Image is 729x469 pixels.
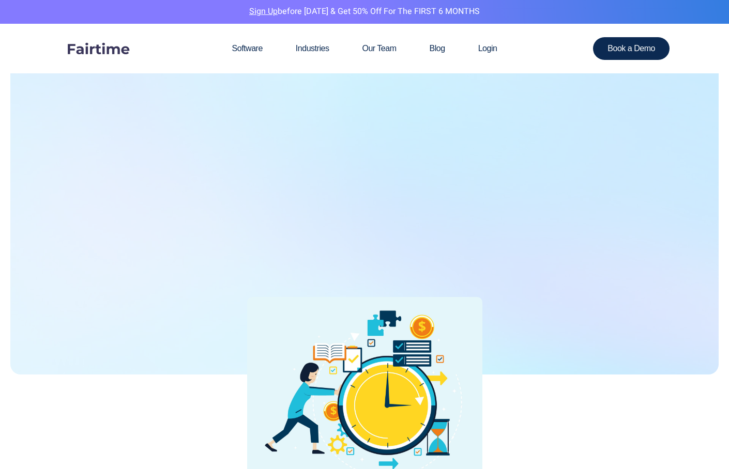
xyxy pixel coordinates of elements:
[8,5,721,19] p: before [DATE] & Get 50% Off for the FIRST 6 MONTHS
[593,37,670,60] a: Book a Demo
[216,24,279,73] a: Software
[607,44,655,53] span: Book a Demo
[279,24,346,73] a: Industries
[249,5,278,18] a: Sign Up
[345,24,413,73] a: Our Team
[413,24,462,73] a: Blog
[462,24,514,73] a: Login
